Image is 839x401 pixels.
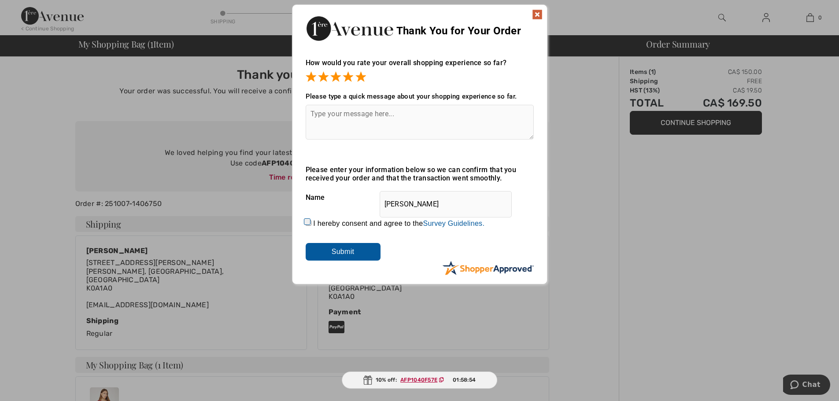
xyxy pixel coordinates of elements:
div: 10% off: [342,372,498,389]
div: Please type a quick message about your shopping experience so far. [306,92,534,100]
div: Please enter your information below so we can confirm that you received your order and that the t... [306,166,534,182]
a: Survey Guidelines. [423,220,484,227]
input: Submit [306,243,381,261]
div: How would you rate your overall shopping experience so far? [306,50,534,84]
img: Thank You for Your Order [306,14,394,43]
img: Gift.svg [363,375,372,385]
span: 01:58:54 [453,376,476,384]
span: Thank You for Your Order [396,25,521,37]
img: x [532,9,543,20]
ins: AFP1040F57E [400,377,437,383]
div: Name [306,187,534,209]
label: I hereby consent and agree to the [313,220,484,228]
span: Chat [19,6,37,14]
